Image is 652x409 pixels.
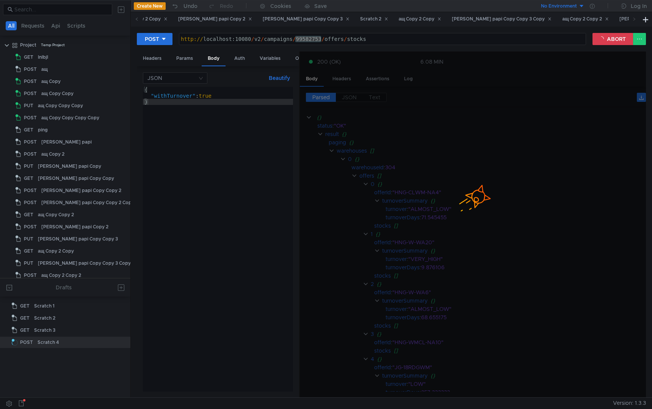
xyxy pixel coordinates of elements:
span: POST [24,88,37,99]
span: POST [24,185,37,196]
span: Loading... [11,339,19,346]
span: POST [24,112,37,123]
span: PUT [24,161,33,172]
div: Project [20,39,36,51]
span: GET [24,209,33,220]
div: [PERSON_NAME] papi Copy Copy 3 [38,233,118,245]
div: POST [145,35,159,43]
button: Undo [166,0,203,12]
div: Body [202,52,226,66]
div: ащ Copy Copy [41,88,74,99]
div: ping [38,124,48,136]
button: Requests [19,21,47,30]
span: POST [24,64,37,75]
button: Beautify [266,73,293,83]
div: Temp Project [41,39,65,51]
button: Create New [134,2,166,10]
span: PUT [24,233,33,245]
div: Redo [220,2,233,11]
span: GET [24,52,33,63]
span: GET [24,173,33,184]
div: [PERSON_NAME] papi Copy 2 [41,221,108,233]
span: POST [20,337,33,348]
div: No Environment [541,3,577,10]
div: ащ Copy 2 Copy 2 [562,15,609,23]
div: ащ [41,64,48,75]
div: [PERSON_NAME] papi Copy Copy 3 Copy [38,258,131,269]
div: Scratch 2 [34,312,55,324]
span: Version: 1.3.3 [613,398,646,409]
button: Api [49,21,63,30]
span: POST [24,197,37,208]
div: [PERSON_NAME] papi [41,136,92,148]
div: Scratch 3 [34,325,55,336]
div: Scratch 1 [34,300,55,312]
div: Auth [228,52,251,66]
div: Cookies [270,2,291,11]
div: ащ Copy 2 [41,148,64,160]
div: ащ Copy [41,76,61,87]
div: ащ Copy 2 Copy [38,245,74,257]
button: POST [137,33,172,45]
div: [PERSON_NAME] papi Copy Copy 2 [41,185,121,196]
div: ащ Copy Copy 2 [38,209,74,220]
button: ABORT [592,33,633,45]
button: All [6,21,17,30]
span: GET [20,325,30,336]
span: GET [20,300,30,312]
div: [PERSON_NAME] papi Copy Copy 3 [263,15,350,23]
span: POST [24,221,37,233]
div: Variables [254,52,287,66]
div: Other [289,52,314,66]
input: Search... [14,5,108,14]
div: Log In [631,2,647,11]
button: Redo [203,0,238,12]
div: ащ Copy 2 Copy 2 [41,270,81,281]
span: PUT [24,258,33,269]
div: Headers [137,52,168,66]
span: GET [24,245,33,257]
div: Scratch 4 [38,337,59,348]
div: Save [314,3,327,9]
div: [PERSON_NAME] papi Copy 2 [178,15,252,23]
span: GET [24,124,33,136]
div: [PERSON_NAME] papi Copy Copy [38,173,114,184]
div: ащ Copy 2 Copy [399,15,442,23]
span: POST [24,270,37,281]
div: Params [170,52,199,66]
div: [PERSON_NAME] papi Copy Copy 3 Copy [452,15,552,23]
div: ащ Copy Copy Copy Copy [41,112,99,123]
span: POST [24,76,37,87]
div: [PERSON_NAME] papi Copy Copy 2 Copy [41,197,134,208]
span: POST [24,136,37,148]
div: Scratch 2 [360,15,388,23]
div: Undo [183,2,197,11]
div: [PERSON_NAME] papi Copy [38,161,101,172]
div: Drafts [56,283,72,292]
div: lnlbjl [38,52,48,63]
span: PUT [24,100,33,111]
span: GET [20,312,30,324]
button: Scripts [65,21,88,30]
div: ащ Copy Copy Copy [38,100,83,111]
span: POST [24,148,37,160]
